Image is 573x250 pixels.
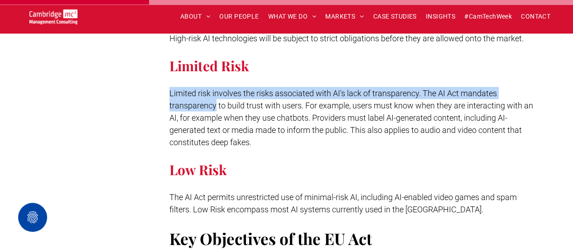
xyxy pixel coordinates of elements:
[460,10,516,24] a: #CamTechWeek
[421,10,460,24] a: INSIGHTS
[215,10,263,24] a: OUR PEOPLE
[169,192,517,214] span: The AI Act permits unrestricted use of minimal-risk AI, including AI-enabled video games and spam...
[516,10,555,24] a: CONTACT
[169,161,227,179] span: Low Risk
[264,10,321,24] a: WHAT WE DO
[169,34,524,43] span: High-risk AI technologies will be subject to strict obligations before they are allowed onto the ...
[169,88,533,147] span: Limited risk involves the risks associated with AI's lack of transparency. The AI Act mandates tr...
[169,228,372,249] span: Key Objectives of the EU Act
[176,10,215,24] a: ABOUT
[29,10,77,20] a: Your Business Transformed | Cambridge Management Consulting
[369,10,421,24] a: CASE STUDIES
[29,9,77,24] img: Cambridge MC Logo
[321,10,368,24] a: MARKETS
[169,57,249,75] span: Limited Risk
